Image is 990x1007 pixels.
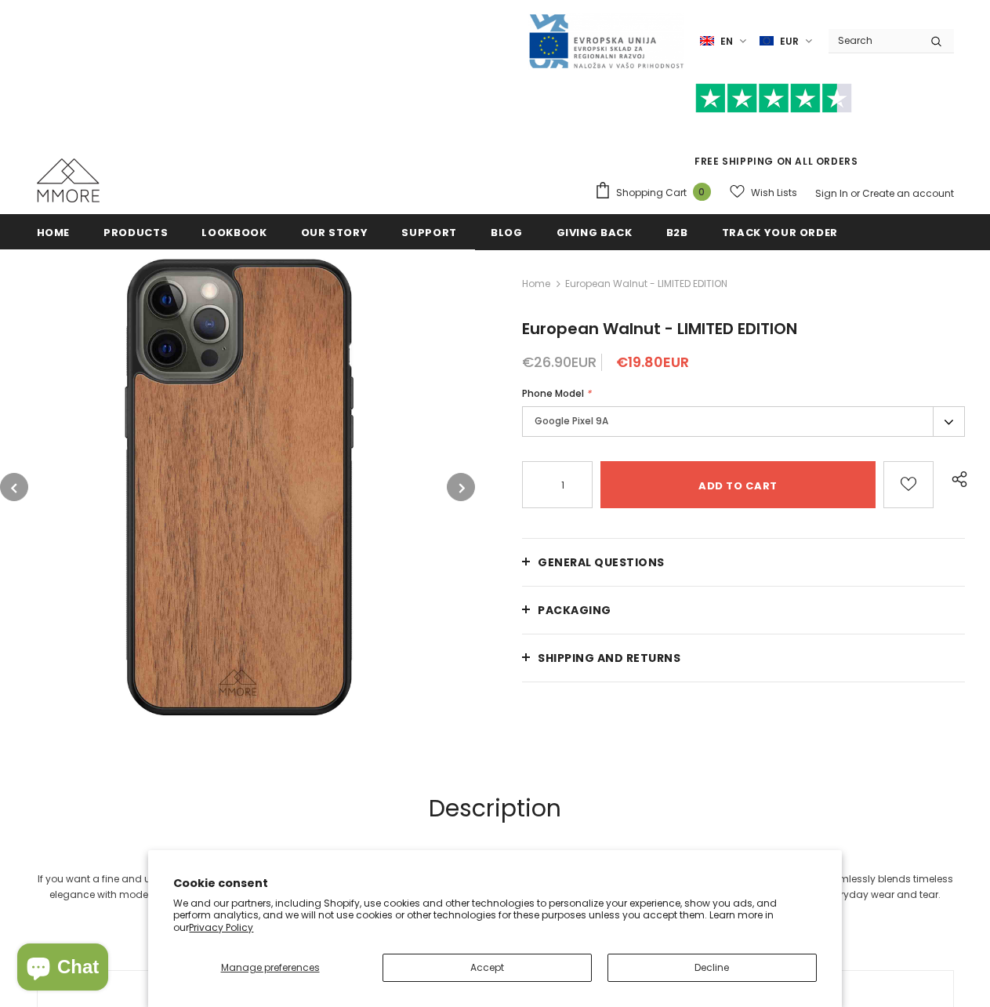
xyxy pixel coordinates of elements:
span: Our Story [301,225,368,240]
a: support [401,214,457,249]
a: Lookbook [201,214,267,249]
span: Shipping and returns [538,650,680,666]
span: Phone Model [522,387,584,400]
img: MMORE Cases [37,158,100,202]
span: PACKAGING [538,602,611,618]
a: Shopping Cart 0 [594,181,719,205]
label: Google Pixel 9A [522,406,965,437]
a: Shipping and returns [522,634,965,682]
span: European Walnut - LIMITED EDITION [565,274,727,293]
a: General Questions [522,539,965,586]
a: Our Story [301,214,368,249]
span: Home [37,225,71,240]
span: en [720,34,733,49]
input: Add to cart [600,461,875,508]
span: General Questions [538,554,665,570]
span: EUR [780,34,799,49]
span: Wish Lists [751,185,797,201]
button: Accept [383,954,592,982]
p: We and our partners, including Shopify, use cookies and other technologies to personalize your ex... [173,897,816,934]
a: Blog [491,214,523,249]
a: B2B [666,214,688,249]
h2: Cookie consent [173,875,816,892]
div: If you want a fine and unique wooden phone case, you found it. The European Walnut Phone Case is c [37,871,954,903]
span: €19.80EUR [616,352,689,372]
a: Track your order [722,214,838,249]
a: Wish Lists [730,179,797,206]
a: Giving back [557,214,633,249]
img: Javni Razpis [528,13,684,70]
span: European Walnut - LIMITED EDITION [522,318,797,340]
button: Manage preferences [173,954,366,982]
span: €26.90EUR [522,352,597,372]
a: Home [37,214,71,249]
span: support [401,225,457,240]
button: Decline [607,954,817,982]
a: Products [103,214,168,249]
span: 0 [693,183,711,201]
span: Track your order [722,225,838,240]
span: Shopping Cart [616,185,687,201]
span: Description [429,791,561,825]
span: B2B [666,225,688,240]
a: Javni Razpis [528,34,684,47]
span: FREE SHIPPING ON ALL ORDERS [594,90,954,168]
input: Search Site [829,29,919,52]
span: Lookbook [201,225,267,240]
a: Sign In [815,187,848,200]
a: Privacy Policy [189,921,253,934]
a: Home [522,274,550,293]
span: Products [103,225,168,240]
iframe: Customer reviews powered by Trustpilot [594,113,954,154]
inbox-online-store-chat: Shopify online store chat [13,943,113,994]
span: Giving back [557,225,633,240]
a: PACKAGING [522,587,965,634]
span: Blog [491,225,523,240]
span: or [850,187,860,200]
a: Create an account [862,187,954,200]
img: i-lang-1.png [700,35,714,48]
span: Manage preferences [221,961,320,974]
img: Trust Pilot Stars [695,83,852,114]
